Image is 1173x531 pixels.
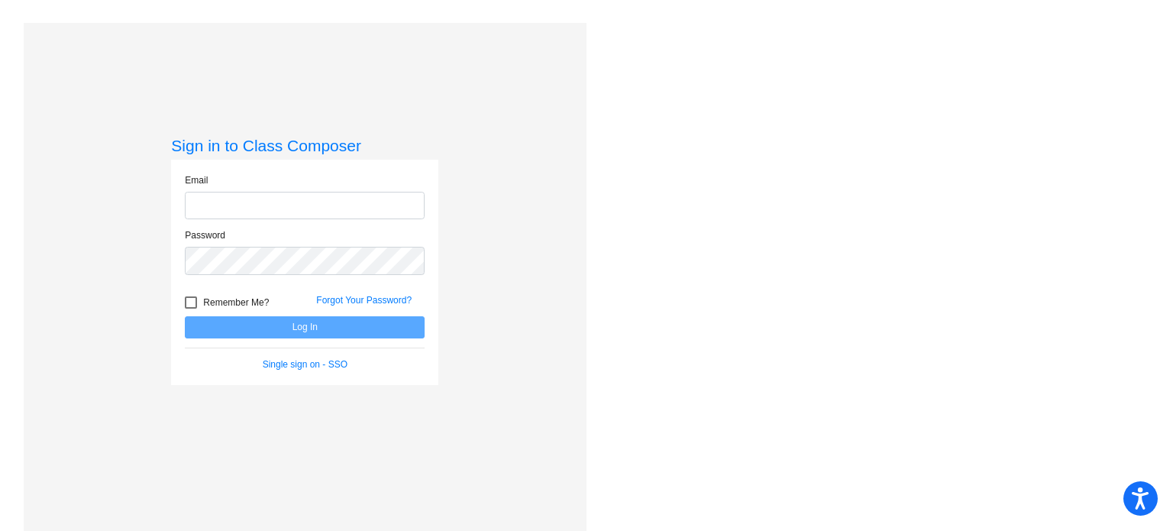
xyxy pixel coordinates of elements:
[185,316,425,338] button: Log In
[203,293,269,312] span: Remember Me?
[171,136,438,155] h3: Sign in to Class Composer
[316,295,412,306] a: Forgot Your Password?
[263,359,347,370] a: Single sign on - SSO
[185,173,208,187] label: Email
[185,228,225,242] label: Password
